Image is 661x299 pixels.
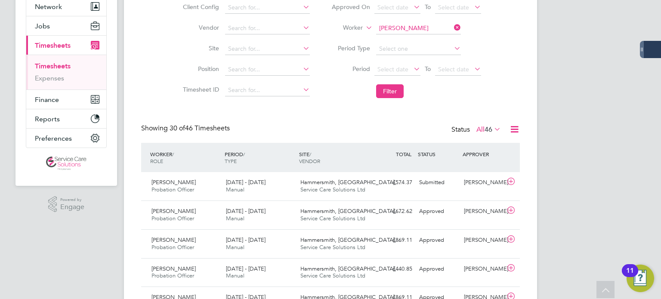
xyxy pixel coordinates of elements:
[35,134,72,142] span: Preferences
[35,115,60,123] span: Reports
[26,55,106,89] div: Timesheets
[151,265,196,272] span: [PERSON_NAME]
[460,146,505,162] div: APPROVER
[180,24,219,31] label: Vendor
[35,3,62,11] span: Network
[324,24,363,32] label: Worker
[225,84,310,96] input: Search for...
[297,146,371,169] div: SITE
[35,62,71,70] a: Timesheets
[222,146,297,169] div: PERIOD
[460,233,505,247] div: [PERSON_NAME]
[416,204,460,219] div: Approved
[35,41,71,49] span: Timesheets
[170,124,185,133] span: 30 of
[26,36,106,55] button: Timesheets
[416,262,460,276] div: Approved
[416,176,460,190] div: Submitted
[141,124,232,133] div: Showing
[46,157,86,170] img: servicecare-logo-retina.png
[151,215,194,222] span: Probation Officer
[151,179,196,186] span: [PERSON_NAME]
[300,236,402,244] span: Hammersmith, [GEOGRAPHIC_DATA],…
[243,151,245,157] span: /
[300,207,402,215] span: Hammersmith, [GEOGRAPHIC_DATA],…
[180,44,219,52] label: Site
[48,196,85,213] a: Powered byEngage
[299,157,320,164] span: VENDOR
[225,22,310,34] input: Search for...
[626,271,634,282] div: 11
[151,272,194,279] span: Probation Officer
[226,265,266,272] span: [DATE] - [DATE]
[151,186,194,193] span: Probation Officer
[148,146,222,169] div: WORKER
[451,124,503,136] div: Status
[225,43,310,55] input: Search for...
[35,74,64,82] a: Expenses
[300,244,365,251] span: Service Care Solutions Ltd
[300,215,365,222] span: Service Care Solutions Ltd
[226,272,244,279] span: Manual
[172,151,174,157] span: /
[226,244,244,251] span: Manual
[226,236,266,244] span: [DATE] - [DATE]
[377,3,408,11] span: Select date
[377,65,408,73] span: Select date
[225,2,310,14] input: Search for...
[226,207,266,215] span: [DATE] - [DATE]
[460,262,505,276] div: [PERSON_NAME]
[476,125,501,134] label: All
[376,22,461,34] input: Search for...
[371,204,416,219] div: £672.62
[26,16,106,35] button: Jobs
[416,233,460,247] div: Approved
[438,3,469,11] span: Select date
[60,203,84,211] span: Engage
[376,84,404,98] button: Filter
[309,151,311,157] span: /
[371,233,416,247] div: £869.11
[26,129,106,148] button: Preferences
[170,124,230,133] span: 46 Timesheets
[226,215,244,222] span: Manual
[371,176,416,190] div: £574.37
[60,196,84,203] span: Powered by
[300,272,365,279] span: Service Care Solutions Ltd
[376,43,461,55] input: Select one
[225,64,310,76] input: Search for...
[627,265,654,292] button: Open Resource Center, 11 new notifications
[35,22,50,30] span: Jobs
[422,63,433,74] span: To
[396,151,411,157] span: TOTAL
[26,157,107,170] a: Go to home page
[422,1,433,12] span: To
[151,244,194,251] span: Probation Officer
[438,65,469,73] span: Select date
[226,186,244,193] span: Manual
[26,109,106,128] button: Reports
[180,65,219,73] label: Position
[151,207,196,215] span: [PERSON_NAME]
[331,65,370,73] label: Period
[460,176,505,190] div: [PERSON_NAME]
[151,236,196,244] span: [PERSON_NAME]
[485,125,492,134] span: 46
[416,146,460,162] div: STATUS
[150,157,163,164] span: ROLE
[26,90,106,109] button: Finance
[460,204,505,219] div: [PERSON_NAME]
[180,3,219,11] label: Client Config
[35,96,59,104] span: Finance
[300,179,402,186] span: Hammersmith, [GEOGRAPHIC_DATA],…
[300,186,365,193] span: Service Care Solutions Ltd
[331,3,370,11] label: Approved On
[371,262,416,276] div: £440.85
[300,265,402,272] span: Hammersmith, [GEOGRAPHIC_DATA],…
[331,44,370,52] label: Period Type
[226,179,266,186] span: [DATE] - [DATE]
[180,86,219,93] label: Timesheet ID
[225,157,237,164] span: TYPE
